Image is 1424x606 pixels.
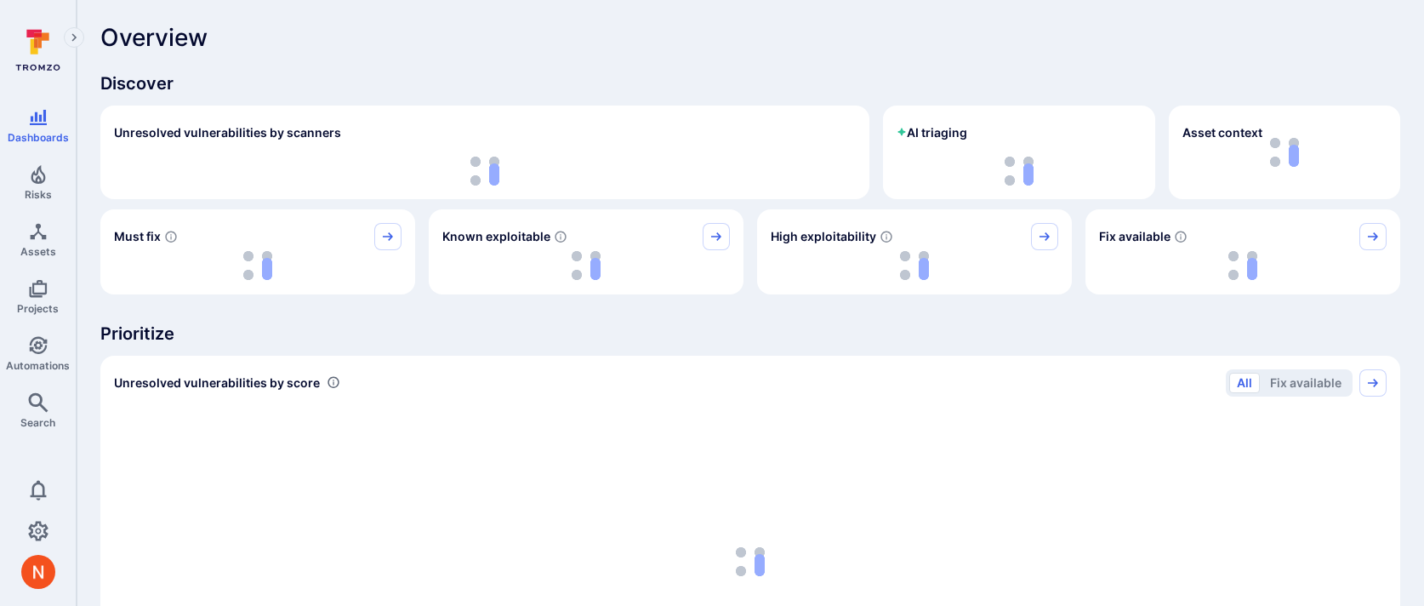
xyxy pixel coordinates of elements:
svg: Risk score >=40 , missed SLA [164,230,178,243]
i: Expand navigation menu [68,31,80,45]
button: Expand navigation menu [64,27,84,48]
span: Unresolved vulnerabilities by score [114,374,320,392]
span: Prioritize [100,322,1400,346]
h2: AI triaging [897,124,967,141]
div: Number of vulnerabilities in status 'Open' 'Triaged' and 'In process' grouped by score [327,374,340,392]
img: Loading... [1228,251,1257,280]
img: Loading... [1005,157,1034,186]
div: loading spinner [442,250,730,281]
div: loading spinner [771,250,1058,281]
img: Loading... [900,251,929,280]
span: High exploitability [771,228,876,245]
div: loading spinner [114,250,402,281]
div: High exploitability [757,209,1072,294]
div: Known exploitable [429,209,743,294]
span: Dashboards [8,131,69,144]
span: Risks [25,188,52,201]
span: Automations [6,359,70,372]
span: Overview [100,24,208,51]
span: Projects [17,302,59,315]
span: Known exploitable [442,228,550,245]
button: Fix available [1262,373,1349,393]
div: Fix available [1085,209,1400,294]
div: Neeren Patki [21,555,55,589]
img: ACg8ocIprwjrgDQnDsNSk9Ghn5p5-B8DpAKWoJ5Gi9syOE4K59tr4Q=s96-c [21,555,55,589]
span: Discover [100,71,1400,95]
svg: Confirmed exploitable by KEV [554,230,567,243]
div: Must fix [100,209,415,294]
div: loading spinner [114,157,856,186]
svg: EPSS score ≥ 0.7 [880,230,893,243]
button: All [1229,373,1260,393]
span: Fix available [1099,228,1171,245]
img: Loading... [572,251,601,280]
svg: Vulnerabilities with fix available [1174,230,1188,243]
span: Assets [20,245,56,258]
img: Loading... [470,157,499,186]
div: loading spinner [1099,250,1387,281]
span: Must fix [114,228,161,245]
div: loading spinner [897,157,1142,186]
img: Loading... [243,251,272,280]
h2: Unresolved vulnerabilities by scanners [114,124,341,141]
span: Search [20,416,55,429]
span: Asset context [1182,124,1262,141]
img: Loading... [736,547,765,576]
